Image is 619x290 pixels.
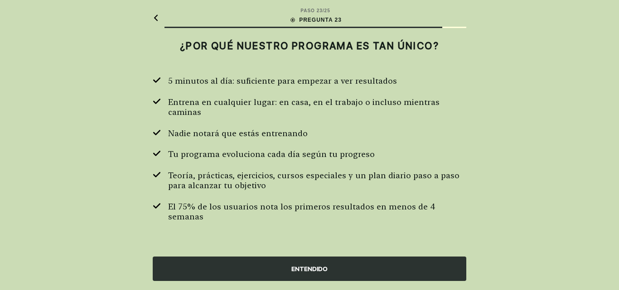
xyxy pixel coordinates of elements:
[168,202,466,222] span: El 75% de los usuarios nota los primeros resultados en menos de 4 semanas
[153,40,466,52] h2: ¿POR QUÉ NUESTRO PROGRAMA ES TAN ÚNICO?
[168,97,466,118] span: Entrena en cualquier lugar: en casa, en el trabajo o incluso mientras caminas
[153,257,466,281] div: ENTENDIDO
[289,16,342,24] div: PREGUNTA 23
[168,149,375,160] span: Tu programa evoluciona cada día según tu progreso
[168,171,466,191] span: Teoría, prácticas, ejercicios, cursos especiales y un plan diario paso a paso para alcanzar tu ob...
[168,128,308,139] span: Nadie notará que estás entrenando
[168,76,397,86] span: 5 minutos al día: suficiente para empezar a ver resultados
[300,7,330,14] div: PASO 23 / 25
